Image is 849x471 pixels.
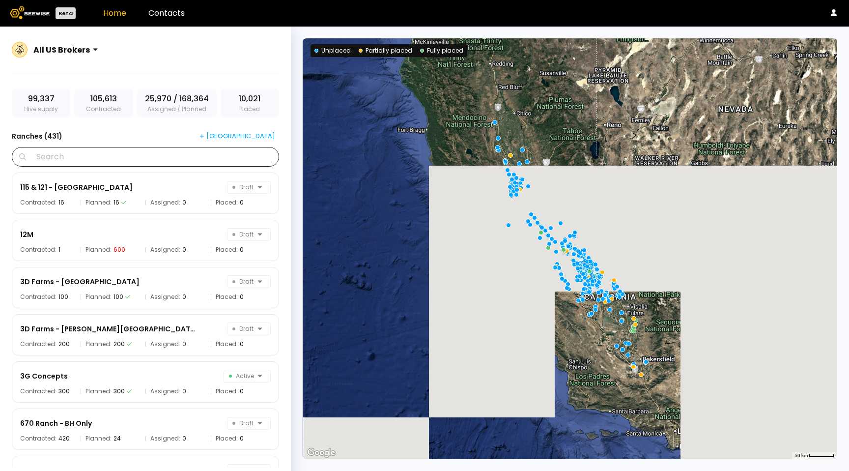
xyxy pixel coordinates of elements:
span: Assigned: [150,200,180,206]
button: Map Scale: 50 km per 49 pixels [792,452,837,459]
div: 3D Farms - [PERSON_NAME][GEOGRAPHIC_DATA] [20,323,196,335]
div: [GEOGRAPHIC_DATA] [199,132,275,141]
span: Contracted: [20,388,57,394]
div: 16 [58,200,64,206]
span: Assigned: [150,341,180,347]
div: 0 [182,294,186,300]
div: Contracted [74,89,133,118]
span: Planned: [85,247,112,253]
div: Hive supply [12,89,70,118]
div: 300 [58,388,70,394]
span: 10,021 [239,93,260,105]
div: 0 [182,200,186,206]
div: 670 Ranch - BH Only [20,417,92,429]
span: Draft [232,323,254,335]
span: Planned: [85,294,112,300]
div: 0 [182,388,186,394]
div: Placed [221,89,279,118]
span: Placed: [216,341,238,347]
span: Placed: [216,436,238,442]
span: Active [229,370,254,382]
div: 115 & 121 - [GEOGRAPHIC_DATA] [20,181,133,193]
div: Assigned / Planned [137,89,217,118]
img: Google [305,446,338,459]
span: Draft [232,276,254,288]
div: Partially placed [359,46,412,55]
span: Planned: [85,200,112,206]
span: Placed: [216,200,238,206]
span: Draft [232,229,254,240]
div: Beta [56,7,76,19]
div: 1 [58,247,60,253]
span: 99,337 [28,93,55,105]
span: Planned: [85,388,112,394]
div: 600 [113,247,125,253]
span: Assigned: [150,436,180,442]
span: Assigned: [150,247,180,253]
div: 3G Concepts [20,370,68,382]
a: Home [103,7,126,19]
span: Draft [232,417,254,429]
div: All US Brokers [33,44,90,56]
div: 0 [182,436,186,442]
div: 0 [240,200,244,206]
button: [GEOGRAPHIC_DATA] [196,129,279,143]
div: 100 [58,294,68,300]
span: Contracted: [20,436,57,442]
div: 0 [240,341,244,347]
span: 25,970 / 168,364 [145,93,209,105]
div: 16 [113,200,119,206]
div: 3D Farms - [GEOGRAPHIC_DATA] [20,276,140,288]
span: Draft [232,181,254,193]
h3: Ranches ( 431 ) [12,129,62,143]
span: Contracted: [20,200,57,206]
div: Unplaced [314,46,351,55]
span: Assigned: [150,388,180,394]
div: 0 [182,341,186,347]
div: 200 [58,341,70,347]
a: Contacts [148,7,185,19]
a: Open this area in Google Maps (opens a new window) [305,446,338,459]
span: Assigned: [150,294,180,300]
div: 300 [113,388,125,394]
div: 0 [182,247,186,253]
div: 12M [20,229,33,240]
span: Placed: [216,388,238,394]
span: Planned: [85,341,112,347]
span: 50 km [794,453,808,458]
div: 420 [58,436,70,442]
span: Contracted: [20,294,57,300]
span: Contracted: [20,247,57,253]
div: Fully placed [420,46,463,55]
span: Placed: [216,247,238,253]
div: 200 [113,341,125,347]
span: Planned: [85,436,112,442]
span: 105,613 [90,93,117,105]
div: 0 [240,388,244,394]
span: Contracted: [20,341,57,347]
div: 0 [240,294,244,300]
span: Placed: [216,294,238,300]
div: 0 [240,247,244,253]
div: 0 [240,436,244,442]
div: 100 [113,294,123,300]
div: 24 [113,436,121,442]
img: Beewise logo [10,6,50,19]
